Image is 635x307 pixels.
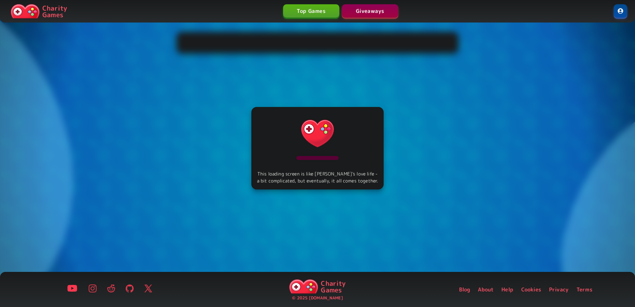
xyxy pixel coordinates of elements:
a: About [478,285,493,293]
img: Charity.Games [289,279,318,294]
a: Charity Games [286,278,348,295]
a: Cookies [521,285,541,293]
a: Terms [576,285,592,293]
img: GitHub Logo [126,284,134,292]
img: Reddit Logo [107,284,115,292]
a: Privacy [549,285,569,293]
a: Giveaways [342,4,398,18]
a: Top Games [283,4,339,18]
p: Charity Games [321,280,346,293]
a: Charity Games [8,3,70,20]
img: Twitter Logo [144,284,152,292]
img: Charity.Games [11,4,40,19]
a: Blog [459,285,470,293]
p: Charity Games [42,5,67,18]
p: © 2025 [DOMAIN_NAME] [292,295,343,301]
a: Help [501,285,513,293]
img: Instagram Logo [89,284,97,292]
